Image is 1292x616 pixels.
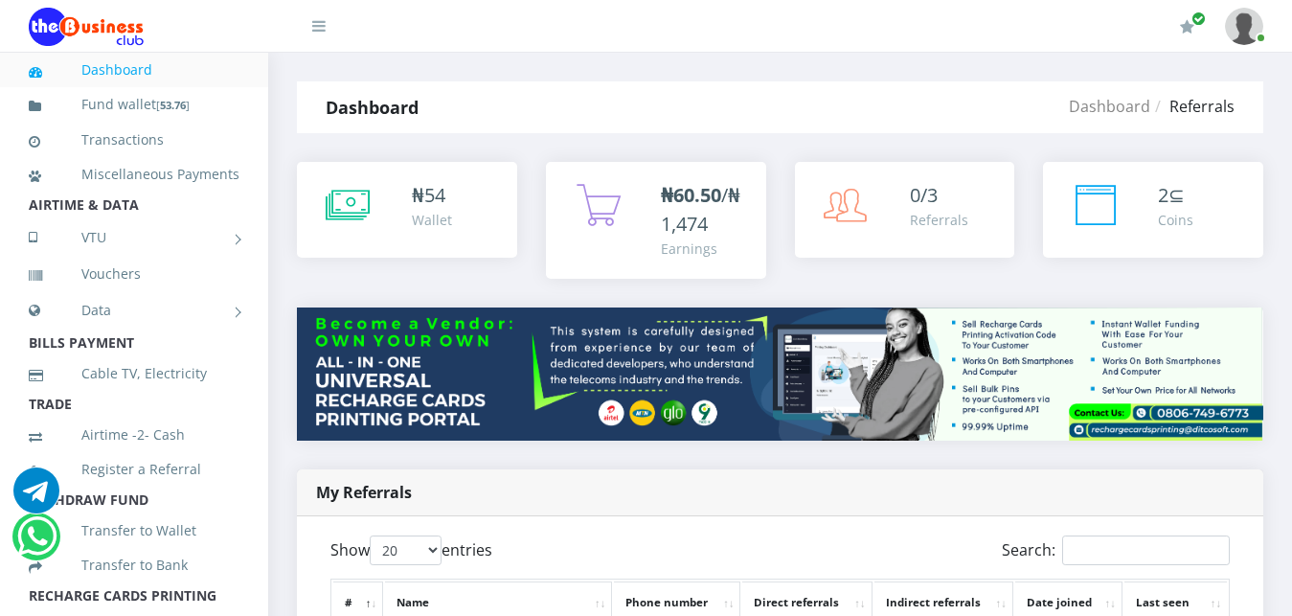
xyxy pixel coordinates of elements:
[1069,96,1150,117] a: Dashboard
[29,352,239,396] a: Cable TV, Electricity
[1158,210,1193,230] div: Coins
[29,286,239,334] a: Data
[29,543,239,587] a: Transfer to Bank
[29,214,239,262] a: VTU
[1225,8,1263,45] img: User
[1191,11,1206,26] span: Renew/Upgrade Subscription
[795,162,1015,258] a: 0/3 Referrals
[1062,536,1230,565] input: Search:
[661,239,747,259] div: Earnings
[546,162,766,279] a: ₦60.50/₦1,474 Earnings
[13,482,59,513] a: Chat for support
[316,482,412,503] strong: My Referrals
[661,182,721,208] b: ₦60.50
[1002,536,1230,565] label: Search:
[661,182,740,237] span: /₦1,474
[1158,182,1168,208] span: 2
[1158,181,1193,210] div: ⊆
[910,210,968,230] div: Referrals
[412,210,452,230] div: Wallet
[370,536,442,565] select: Showentries
[29,118,239,162] a: Transactions
[297,308,1263,440] img: multitenant_rcp.png
[29,8,144,46] img: Logo
[412,181,452,210] div: ₦
[326,96,419,119] strong: Dashboard
[29,413,239,457] a: Airtime -2- Cash
[29,48,239,92] a: Dashboard
[17,528,57,559] a: Chat for support
[29,82,239,127] a: Fund wallet[53.76]
[297,162,517,258] a: ₦54 Wallet
[160,98,186,112] b: 53.76
[424,182,445,208] span: 54
[330,536,492,565] label: Show entries
[910,182,938,208] span: 0/3
[29,252,239,296] a: Vouchers
[29,447,239,491] a: Register a Referral
[29,152,239,196] a: Miscellaneous Payments
[1150,95,1235,118] li: Referrals
[29,509,239,553] a: Transfer to Wallet
[156,98,190,112] small: [ ]
[1180,19,1194,34] i: Renew/Upgrade Subscription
